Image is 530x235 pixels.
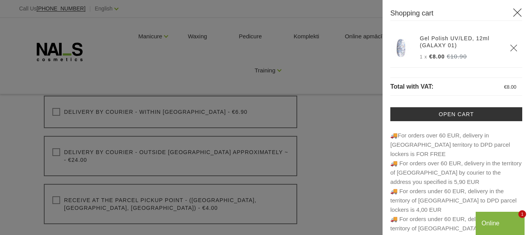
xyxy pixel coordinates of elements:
span: €8.00 [429,53,445,60]
iframe: chat widget [476,210,526,235]
a: Open cart [390,107,522,121]
span: Total with VAT: [390,83,433,90]
span: 8.00 [507,84,516,90]
a: Delete [510,44,518,52]
s: €10.90 [447,53,467,60]
h3: Shopping cart [390,8,522,21]
span: 1 x [420,54,427,60]
a: Gel Polish UV/LED, 12ml (GALAXY 01) [420,35,501,49]
span: € [504,84,507,90]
